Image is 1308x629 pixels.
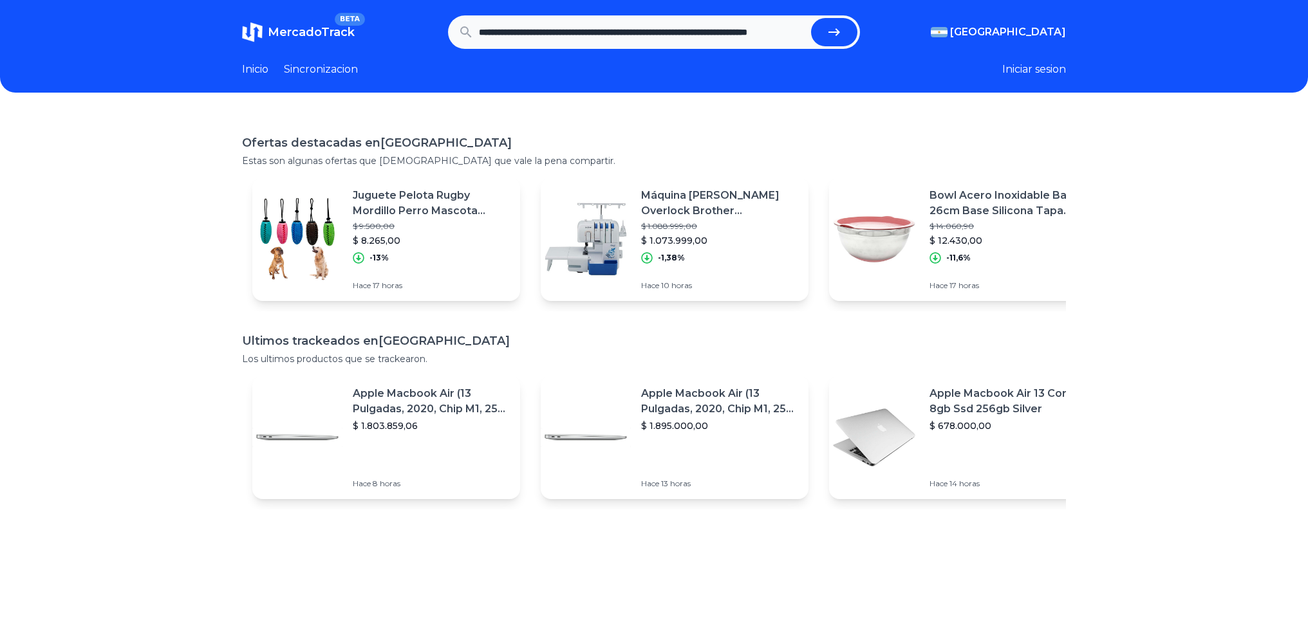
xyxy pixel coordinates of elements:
[252,392,342,482] img: Featured image
[931,24,1066,40] button: [GEOGRAPHIC_DATA]
[829,392,919,482] img: Featured image
[353,386,510,417] p: Apple Macbook Air (13 Pulgadas, 2020, Chip M1, 256 Gb De Ssd, 8 Gb De Ram) - Plata
[353,188,510,219] p: Juguete Pelota Rugby Mordillo Perro Mascota Grande
[930,419,1087,432] p: $ 678.000,00
[252,194,342,284] img: Featured image
[541,178,808,301] a: Featured imageMáquina [PERSON_NAME] Overlock Brother Remalladora 3534dt Portable Blanca 220v$ 1.0...
[353,280,510,291] p: Hace 17 horas
[1002,62,1066,77] button: Iniciar sesion
[641,234,798,247] p: $ 1.073.999,00
[541,376,808,499] a: Featured imageApple Macbook Air (13 Pulgadas, 2020, Chip M1, 256 Gb De Ssd, 8 Gb De Ram) - Plata$...
[641,188,798,219] p: Máquina [PERSON_NAME] Overlock Brother Remalladora 3534dt Portable Blanca 220v
[829,194,919,284] img: Featured image
[353,234,510,247] p: $ 8.265,00
[242,154,1066,167] p: Estas son algunas ofertas que [DEMOGRAPHIC_DATA] que vale la pena compartir.
[242,332,1066,350] h1: Ultimos trackeados en [GEOGRAPHIC_DATA]
[335,13,365,26] span: BETA
[658,253,685,263] p: -1,38%
[829,376,1097,499] a: Featured imageApple Macbook Air 13 Core I5 8gb Ssd 256gb Silver$ 678.000,00Hace 14 horas
[930,234,1087,247] p: $ 12.430,00
[242,22,263,42] img: MercadoTrack
[252,178,520,301] a: Featured imageJuguete Pelota Rugby Mordillo Perro Mascota Grande$ 9.500,00$ 8.265,00-13%Hace 17 h...
[242,22,355,42] a: MercadoTrackBETA
[641,386,798,417] p: Apple Macbook Air (13 Pulgadas, 2020, Chip M1, 256 Gb De Ssd, 8 Gb De Ram) - Plata
[353,419,510,432] p: $ 1.803.859,06
[641,419,798,432] p: $ 1.895.000,00
[930,479,1087,489] p: Hace 14 horas
[931,27,948,37] img: Argentina
[829,178,1097,301] a: Featured imageBowl Acero Inoxidable Batir 26cm Base Silicona Tapa Hermetic$ 14.060,90$ 12.430,00-...
[353,221,510,232] p: $ 9.500,00
[930,280,1087,291] p: Hace 17 horas
[369,253,389,263] p: -13%
[541,194,631,284] img: Featured image
[242,62,268,77] a: Inicio
[930,188,1087,219] p: Bowl Acero Inoxidable Batir 26cm Base Silicona Tapa Hermetic
[242,134,1066,152] h1: Ofertas destacadas en [GEOGRAPHIC_DATA]
[242,352,1066,365] p: Los ultimos productos que se trackearon.
[284,62,358,77] a: Sincronizacion
[252,376,520,499] a: Featured imageApple Macbook Air (13 Pulgadas, 2020, Chip M1, 256 Gb De Ssd, 8 Gb De Ram) - Plata$...
[950,24,1066,40] span: [GEOGRAPHIC_DATA]
[946,253,971,263] p: -11,6%
[353,479,510,489] p: Hace 8 horas
[541,392,631,482] img: Featured image
[641,221,798,232] p: $ 1.088.999,00
[641,280,798,291] p: Hace 10 horas
[930,221,1087,232] p: $ 14.060,90
[641,479,798,489] p: Hace 13 horas
[268,25,355,39] span: MercadoTrack
[930,386,1087,417] p: Apple Macbook Air 13 Core I5 8gb Ssd 256gb Silver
